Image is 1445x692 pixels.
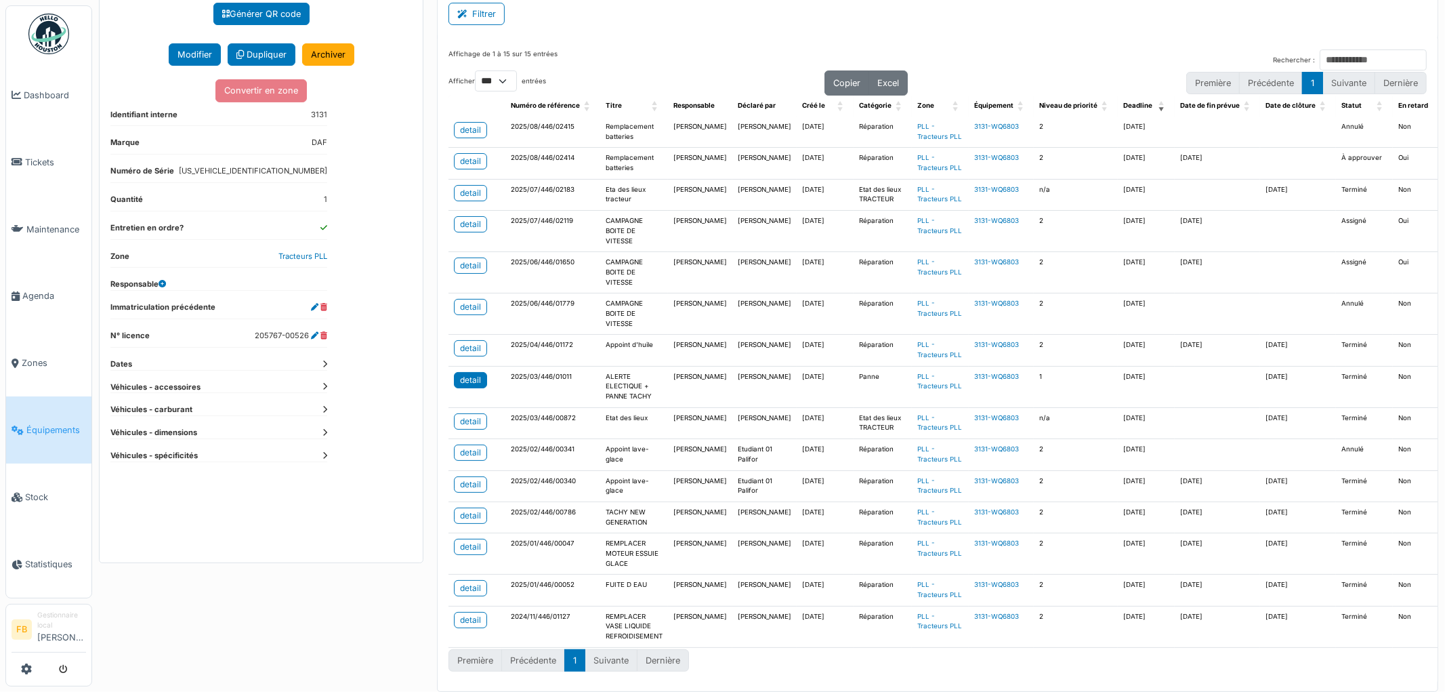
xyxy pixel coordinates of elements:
span: Numéro de référence: Activate to sort [584,96,592,117]
td: Eta des lieux tracteur [600,179,668,210]
span: En retard [1398,102,1428,109]
td: 2 [1034,252,1118,293]
td: Réparation [854,439,912,470]
td: Etat des lieux TRACTEUR [854,179,912,210]
td: [PERSON_NAME] [668,293,732,335]
td: [DATE] [1118,533,1175,575]
td: Annulé [1336,117,1393,148]
td: [PERSON_NAME] [732,293,797,335]
td: Terminé [1336,502,1393,533]
dt: Entretien en ordre? [110,222,184,239]
td: 2 [1034,117,1118,148]
a: Générer QR code [213,3,310,25]
div: detail [460,342,481,354]
a: PLL - Tracteurs PLL [917,217,962,235]
a: Maintenance [6,196,91,263]
dt: Immatriculation précédente [110,302,215,319]
td: Etudiant 01 Palifor [732,470,797,502]
span: Numéro de référence [511,102,580,109]
a: Stock [6,464,91,531]
button: 1 [1302,72,1323,94]
td: Réparation [854,148,912,179]
a: Dupliquer [228,43,295,66]
div: detail [460,541,481,553]
a: detail [454,299,487,315]
td: [PERSON_NAME] [732,211,797,252]
dt: Numéro de Série [110,165,174,182]
span: Statut [1341,102,1362,109]
td: [PERSON_NAME] [668,148,732,179]
td: [PERSON_NAME] [668,502,732,533]
div: detail [460,218,481,230]
select: Afficherentrées [475,70,517,91]
a: 3131-WQ6803 [974,508,1019,516]
dt: Véhicules - carburant [110,404,327,415]
td: [DATE] [797,533,854,575]
span: Tickets [25,156,86,169]
td: [DATE] [1175,575,1260,606]
a: detail [454,258,487,274]
a: 3131-WQ6803 [974,123,1019,130]
td: [PERSON_NAME] [668,470,732,502]
td: [DATE] [797,470,854,502]
a: PLL - Tracteurs PLL [917,300,962,317]
td: [DATE] [1118,252,1175,293]
td: 2 [1034,470,1118,502]
td: [DATE] [1260,575,1336,606]
td: 2025/01/446/00047 [505,533,600,575]
label: Rechercher : [1273,56,1315,66]
span: Statut: Activate to sort [1377,96,1385,117]
td: [PERSON_NAME] [668,179,732,210]
a: 3131-WQ6803 [974,581,1019,588]
span: Dashboard [24,89,86,102]
td: n/a [1034,179,1118,210]
a: detail [454,445,487,461]
td: Etat des lieux [600,407,668,439]
div: detail [460,260,481,272]
td: [DATE] [1118,407,1175,439]
a: detail [454,340,487,357]
td: Réparation [854,533,912,575]
td: Remplacement batteries [600,148,668,179]
td: [DATE] [1260,335,1336,366]
dd: 205767-00526 [255,330,327,342]
td: Réparation [854,117,912,148]
span: Titre [606,102,622,109]
td: CAMPAGNE BOITE DE VITESSE [600,211,668,252]
a: detail [454,508,487,524]
td: 2024/11/446/01127 [505,606,600,647]
td: 2025/01/446/00052 [505,575,600,606]
td: REMPLACER MOTEUR ESSUIE GLACE [600,533,668,575]
td: [DATE] [1175,252,1260,293]
span: Copier [833,78,860,88]
td: [DATE] [797,335,854,366]
td: [PERSON_NAME] [668,252,732,293]
td: [PERSON_NAME] [732,335,797,366]
button: Filtrer [448,3,505,25]
span: Équipements [26,424,86,436]
a: Archiver [302,43,354,66]
td: [DATE] [1175,335,1260,366]
dt: Identifiant interne [110,109,177,126]
button: Modifier [169,43,221,66]
a: 3131-WQ6803 [974,373,1019,380]
div: detail [460,447,481,459]
dt: Quantité [110,194,143,211]
span: Équipement: Activate to sort [1018,96,1026,117]
td: 2025/03/446/01011 [505,366,600,407]
a: PLL - Tracteurs PLL [917,613,962,630]
td: [DATE] [797,117,854,148]
td: 2025/08/446/02414 [505,148,600,179]
a: detail [454,539,487,555]
td: Appoint lave-glace [600,439,668,470]
td: 2 [1034,502,1118,533]
td: TACHY NEW GENERATION [600,502,668,533]
span: Deadline [1123,102,1152,109]
td: [DATE] [797,148,854,179]
td: 2025/08/446/02415 [505,117,600,148]
td: [DATE] [1175,470,1260,502]
dd: [US_VEHICLE_IDENTIFICATION_NUMBER] [179,165,327,177]
label: Afficher entrées [448,70,546,91]
td: [DATE] [1118,335,1175,366]
td: [DATE] [1175,148,1260,179]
